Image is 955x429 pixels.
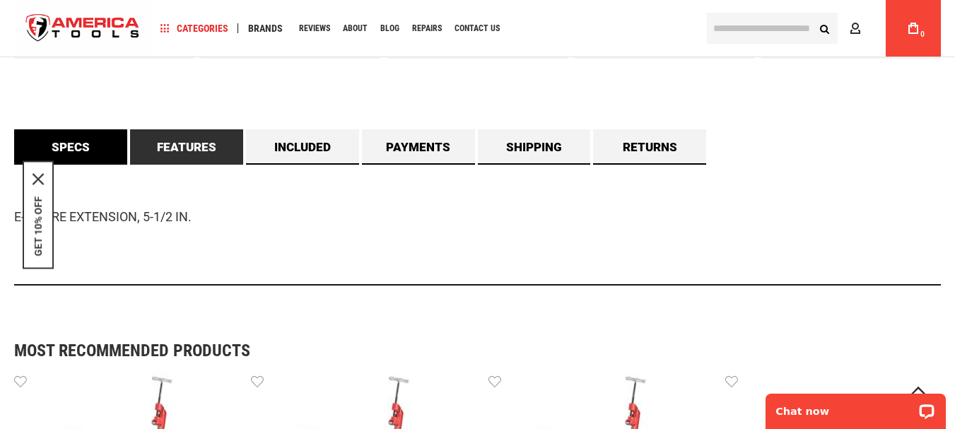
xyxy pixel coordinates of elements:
[412,24,442,33] span: Repairs
[248,23,283,33] span: Brands
[33,196,44,256] button: GET 10% OFF
[246,129,359,165] a: Included
[14,2,151,55] img: America Tools
[336,19,374,38] a: About
[448,19,506,38] a: Contact Us
[362,129,475,165] a: Payments
[293,19,336,38] a: Reviews
[299,24,330,33] span: Reviews
[130,129,243,165] a: Features
[14,2,151,55] a: store logo
[380,24,399,33] span: Blog
[160,23,228,33] span: Categories
[811,15,838,42] button: Search
[242,19,289,38] a: Brands
[154,19,235,38] a: Categories
[455,24,500,33] span: Contact Us
[14,207,941,228] p: E-Z BORE EXTENSION, 5-1/2 IN.
[33,173,44,184] button: Close
[756,384,955,429] iframe: LiveChat chat widget
[33,173,44,184] svg: close icon
[14,342,891,359] strong: Most Recommended Products
[406,19,448,38] a: Repairs
[920,30,925,38] span: 0
[14,129,127,165] a: Specs
[343,24,368,33] span: About
[374,19,406,38] a: Blog
[593,129,706,165] a: Returns
[478,129,591,165] a: Shipping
